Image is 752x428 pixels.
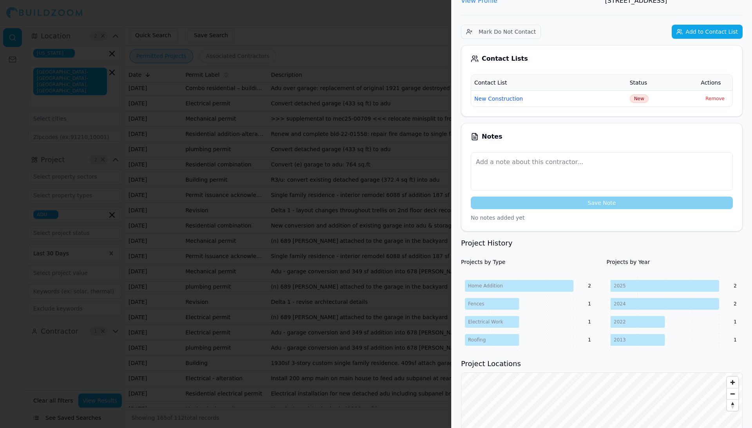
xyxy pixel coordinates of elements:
[734,337,737,342] text: 1
[588,319,591,324] text: 1
[727,377,738,388] button: Zoom in
[734,301,737,306] text: 2
[627,75,698,90] th: Status
[588,337,591,342] text: 1
[468,337,486,343] tspan: Roofing
[701,94,729,103] button: Remove
[672,25,743,39] button: Add to Contact List
[461,358,743,369] h3: Project Locations
[474,95,523,103] button: New Construction
[468,301,484,307] tspan: Fences
[727,388,738,399] button: Zoom out
[614,301,626,307] tspan: 2024
[588,301,591,306] text: 1
[607,258,743,266] h4: Projects by Year
[468,319,503,325] tspan: Electrical Work
[471,133,733,141] div: Notes
[614,283,626,289] tspan: 2025
[734,319,737,324] text: 1
[468,283,503,289] tspan: Home Addition
[630,94,649,103] span: Click to update status
[614,337,626,343] tspan: 2013
[734,283,737,288] text: 2
[630,94,649,103] button: New
[461,25,541,39] button: Mark Do Not Contact
[461,238,743,249] h3: Project History
[698,75,732,90] th: Actions
[461,258,597,266] h4: Projects by Type
[471,214,733,222] p: No notes added yet
[588,283,591,288] text: 2
[614,319,626,325] tspan: 2022
[727,399,738,411] button: Reset bearing to north
[471,55,733,63] div: Contact Lists
[471,75,627,90] th: Contact List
